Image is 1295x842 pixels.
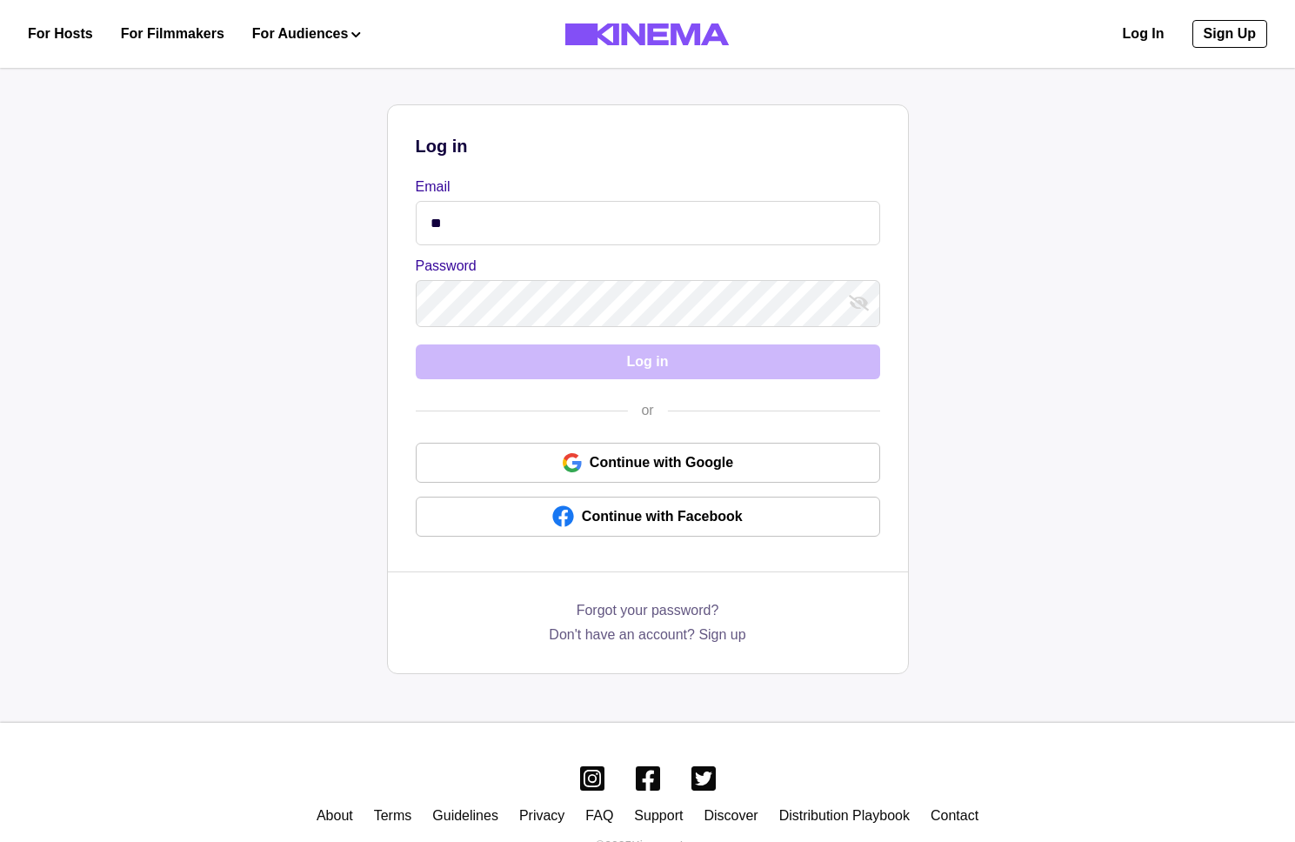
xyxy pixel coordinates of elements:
a: Terms [374,808,412,823]
a: Support [634,808,683,823]
a: Forgot your password? [577,600,719,625]
a: Distribution Playbook [779,808,910,823]
label: Email [416,177,870,197]
button: Log in [416,344,880,379]
button: For Audiences [252,23,361,44]
a: For Hosts [28,23,93,44]
a: Privacy [519,808,564,823]
p: Log in [416,133,880,159]
a: About [317,808,353,823]
a: Guidelines [432,808,498,823]
a: Don't have an account? Sign up [549,625,745,645]
a: Log In [1123,23,1165,44]
a: Continue with Facebook [416,497,880,537]
button: show password [845,290,873,317]
a: FAQ [585,808,613,823]
label: Password [416,256,870,277]
a: Continue with Google [416,443,880,483]
a: Discover [704,808,758,823]
a: Sign Up [1192,20,1267,48]
a: Contact [931,808,978,823]
div: or [627,400,667,421]
a: For Filmmakers [121,23,224,44]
